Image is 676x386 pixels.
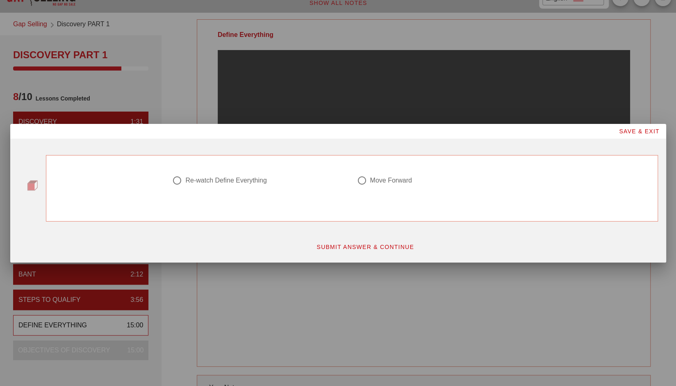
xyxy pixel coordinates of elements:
button: SUBMIT ANSWER & CONTINUE [310,240,421,254]
button: SAVE & EXIT [612,124,666,139]
div: Move Forward [370,176,412,185]
img: question-bullet.png [27,180,38,191]
span: SUBMIT ANSWER & CONTINUE [316,244,414,250]
span: SAVE & EXIT [619,128,660,135]
div: Re-watch Define Everything [185,176,266,185]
